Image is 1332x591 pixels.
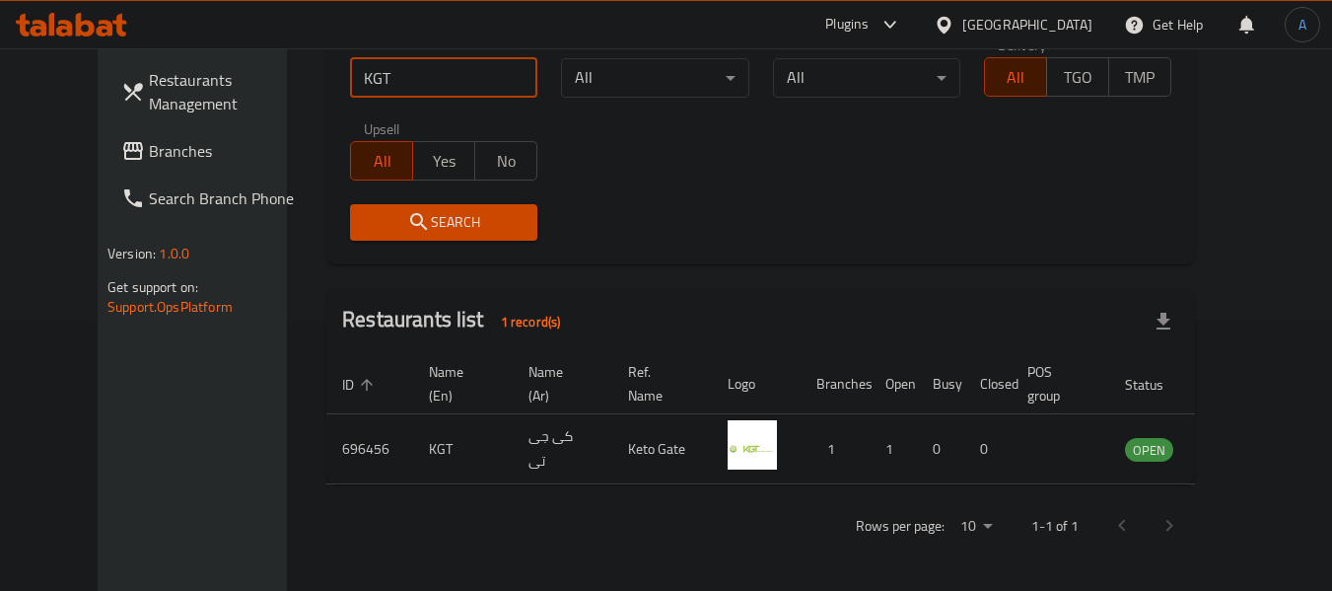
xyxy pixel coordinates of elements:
span: Status [1125,373,1189,397]
div: All [773,58,960,98]
th: Closed [964,354,1012,414]
span: Branches [149,139,305,163]
div: OPEN [1125,438,1173,462]
span: 1 record(s) [489,313,573,332]
span: 1.0.0 [159,241,189,266]
span: Search [366,210,522,235]
a: Support.OpsPlatform [107,294,233,320]
td: 696456 [326,414,413,484]
th: Branches [801,354,870,414]
span: Ref. Name [628,360,688,407]
td: 0 [917,414,964,484]
td: كى جى تى [513,414,612,484]
button: Yes [412,141,475,181]
span: Version: [107,241,156,266]
div: Export file [1140,298,1187,345]
a: Branches [105,127,320,175]
span: ID [342,373,380,397]
button: No [474,141,537,181]
span: Restaurants Management [149,68,305,115]
span: Get support on: [107,274,198,300]
button: TGO [1046,57,1109,97]
label: Upsell [364,121,400,135]
th: Logo [712,354,801,414]
div: All [561,58,748,98]
span: All [359,147,405,176]
span: TMP [1117,63,1163,92]
button: All [984,57,1047,97]
button: All [350,141,413,181]
button: Search [350,204,537,241]
div: Rows per page: [952,512,1000,542]
input: Search for restaurant name or ID.. [350,58,537,98]
span: OPEN [1125,439,1173,462]
th: Busy [917,354,964,414]
span: No [483,147,529,176]
td: KGT [413,414,513,484]
h2: Restaurants list [342,305,572,337]
td: 1 [870,414,917,484]
a: Restaurants Management [105,56,320,127]
td: 1 [801,414,870,484]
table: enhanced table [326,354,1281,484]
p: Rows per page: [856,514,945,539]
td: Keto Gate [612,414,712,484]
th: Open [870,354,917,414]
span: TGO [1055,63,1101,92]
img: KGT [728,420,777,470]
span: Name (En) [429,360,489,407]
p: 1-1 of 1 [1031,514,1079,539]
label: Delivery [998,37,1047,51]
span: POS group [1027,360,1086,407]
span: Yes [421,147,467,176]
button: TMP [1108,57,1171,97]
span: Search Branch Phone [149,186,305,210]
a: Search Branch Phone [105,175,320,222]
div: Plugins [825,13,869,37]
div: [GEOGRAPHIC_DATA] [962,14,1092,36]
td: 0 [964,414,1012,484]
span: A [1298,14,1306,36]
span: All [993,63,1039,92]
span: Name (Ar) [528,360,589,407]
